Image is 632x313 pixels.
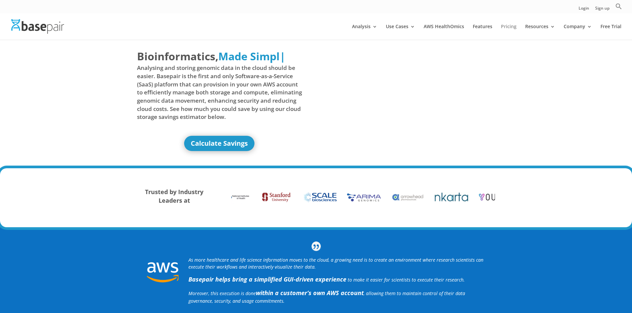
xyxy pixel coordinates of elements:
a: Resources [525,24,555,40]
i: As more healthcare and life science information moves to the cloud, a growing need is to create a... [188,257,483,270]
a: Analysis [352,24,377,40]
a: Pricing [501,24,517,40]
iframe: Basepair - NGS Analysis Simplified [321,49,486,141]
a: AWS HealthOmics [424,24,464,40]
a: Calculate Savings [184,136,254,151]
span: Moreover, this execution is done , allowing them to maintain control of their data governance, se... [188,290,465,304]
span: Made Simpl [218,49,280,63]
strong: Trusted by Industry Leaders at [145,188,203,204]
img: Basepair [11,19,64,33]
a: Free Trial [600,24,621,40]
a: Company [564,24,592,40]
a: Features [473,24,492,40]
span: Analysing and storing genomic data in the cloud should be easier. Basepair is the first and only ... [137,64,302,121]
a: Login [579,6,589,13]
a: Sign up [595,6,609,13]
b: within a customer’s own AWS account [256,289,364,297]
a: Use Cases [386,24,415,40]
svg: Search [615,3,622,10]
strong: Basepair helps bring a simplified GUI-driven experience [188,275,346,283]
span: to make it easier for scientists to execute their research. [348,277,465,283]
span: | [280,49,286,63]
a: Search Icon Link [615,3,622,13]
span: Bioinformatics, [137,49,218,64]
